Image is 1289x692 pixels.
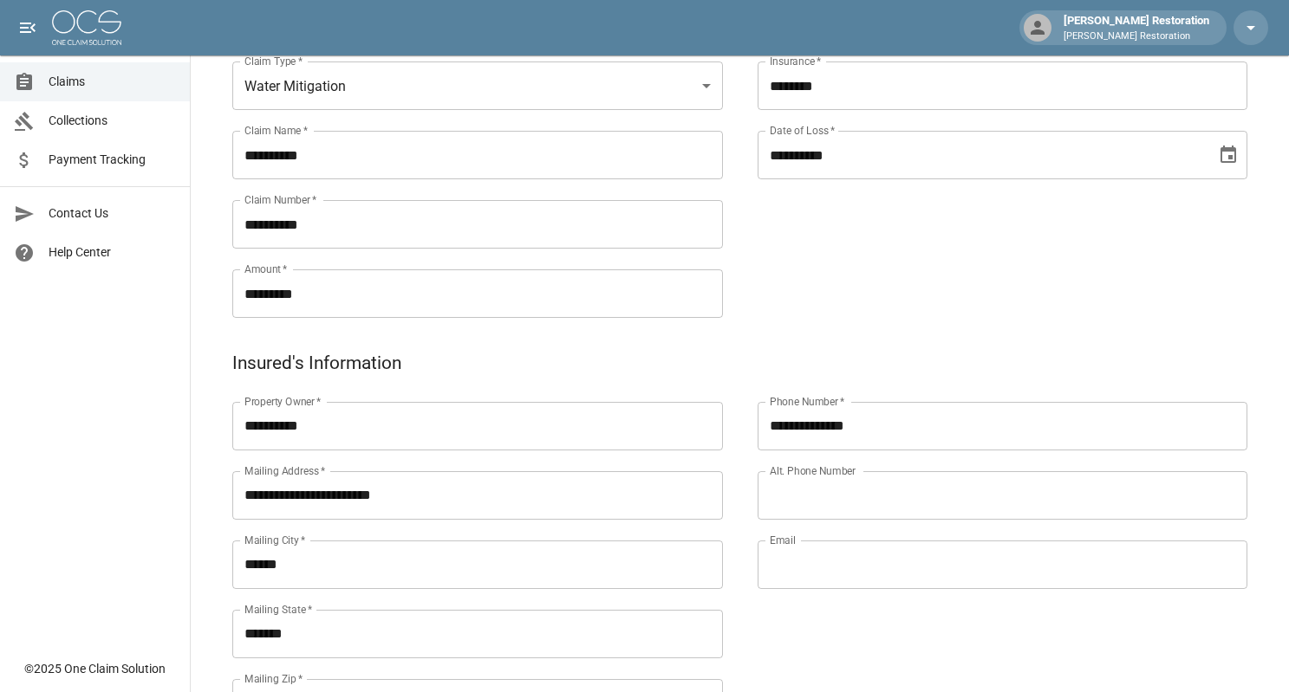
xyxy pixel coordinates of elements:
label: Phone Number [770,394,844,409]
span: Payment Tracking [49,151,176,169]
label: Insurance [770,54,821,68]
div: [PERSON_NAME] Restoration [1057,12,1216,43]
div: Water Mitigation [232,61,723,110]
span: Help Center [49,243,176,262]
label: Property Owner [244,394,322,409]
span: Claims [49,73,176,91]
label: Mailing City [244,533,306,547]
label: Claim Number [244,192,316,207]
div: © 2025 One Claim Solution [24,660,166,677]
label: Amount [244,262,288,276]
button: open drawer [10,10,45,45]
label: Claim Name [244,123,308,138]
label: Date of Loss [770,123,835,138]
p: [PERSON_NAME] Restoration [1064,29,1209,44]
label: Claim Type [244,54,303,68]
label: Mailing Zip [244,671,303,686]
label: Alt. Phone Number [770,463,856,478]
span: Collections [49,112,176,130]
button: Choose date, selected date is Jul 28, 2025 [1211,138,1246,172]
label: Mailing State [244,602,312,617]
label: Mailing Address [244,463,325,478]
label: Email [770,533,796,547]
img: ocs-logo-white-transparent.png [52,10,121,45]
span: Contact Us [49,204,176,223]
